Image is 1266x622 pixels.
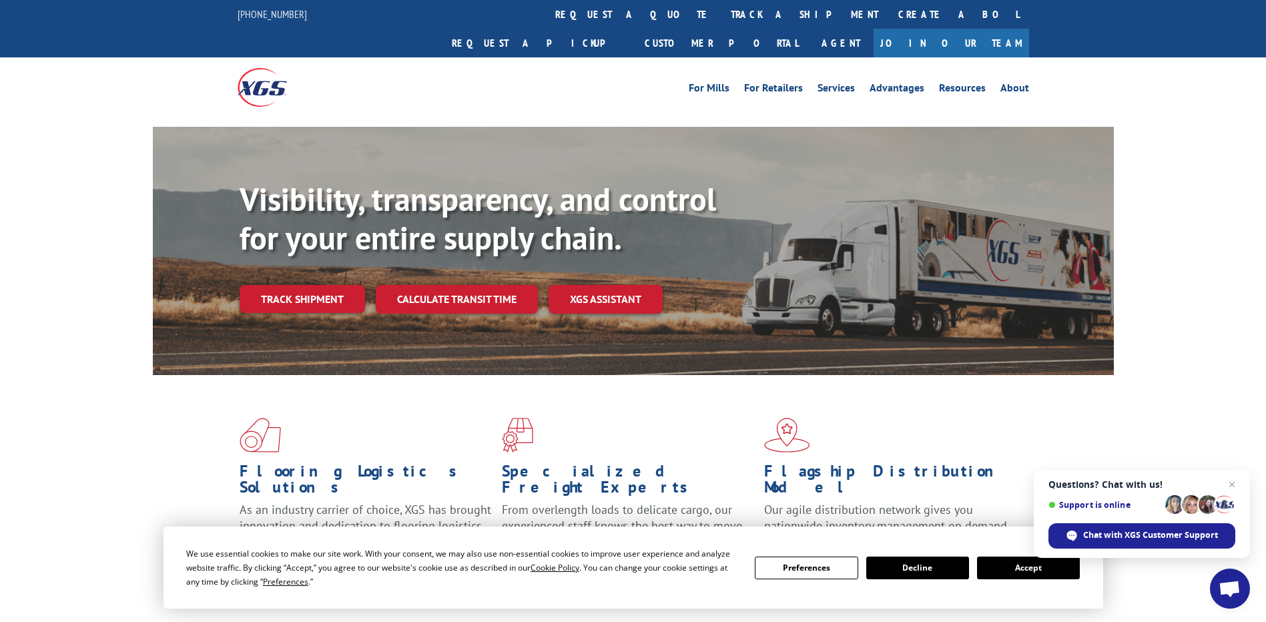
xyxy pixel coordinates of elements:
a: Services [818,83,855,97]
span: Support is online [1048,500,1161,510]
span: Preferences [263,576,308,587]
a: About [1000,83,1029,97]
a: Join Our Team [874,29,1029,57]
h1: Flooring Logistics Solutions [240,463,492,502]
a: Agent [808,29,874,57]
a: Request a pickup [442,29,635,57]
img: xgs-icon-total-supply-chain-intelligence-red [240,418,281,452]
div: Cookie Consent Prompt [164,527,1103,609]
a: Calculate transit time [376,285,538,314]
div: Open chat [1210,569,1250,609]
p: From overlength loads to delicate cargo, our experienced staff knows the best way to move your fr... [502,502,754,561]
b: Visibility, transparency, and control for your entire supply chain. [240,178,716,258]
img: xgs-icon-flagship-distribution-model-red [764,418,810,452]
span: Cookie Policy [531,562,579,573]
a: Track shipment [240,285,365,313]
span: Close chat [1224,477,1240,493]
a: For Retailers [744,83,803,97]
span: Our agile distribution network gives you nationwide inventory management on demand. [764,502,1010,533]
a: Advantages [870,83,924,97]
button: Decline [866,557,969,579]
h1: Specialized Freight Experts [502,463,754,502]
span: Questions? Chat with us! [1048,479,1235,490]
a: For Mills [689,83,729,97]
a: [PHONE_NUMBER] [238,7,307,21]
img: xgs-icon-focused-on-flooring-red [502,418,533,452]
div: We use essential cookies to make our site work. With your consent, we may also use non-essential ... [186,547,739,589]
a: Resources [939,83,986,97]
span: As an industry carrier of choice, XGS has brought innovation and dedication to flooring logistics... [240,502,491,549]
button: Accept [977,557,1080,579]
h1: Flagship Distribution Model [764,463,1016,502]
span: Chat with XGS Customer Support [1083,529,1218,541]
div: Chat with XGS Customer Support [1048,523,1235,549]
a: XGS ASSISTANT [549,285,663,314]
a: Customer Portal [635,29,808,57]
button: Preferences [755,557,858,579]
